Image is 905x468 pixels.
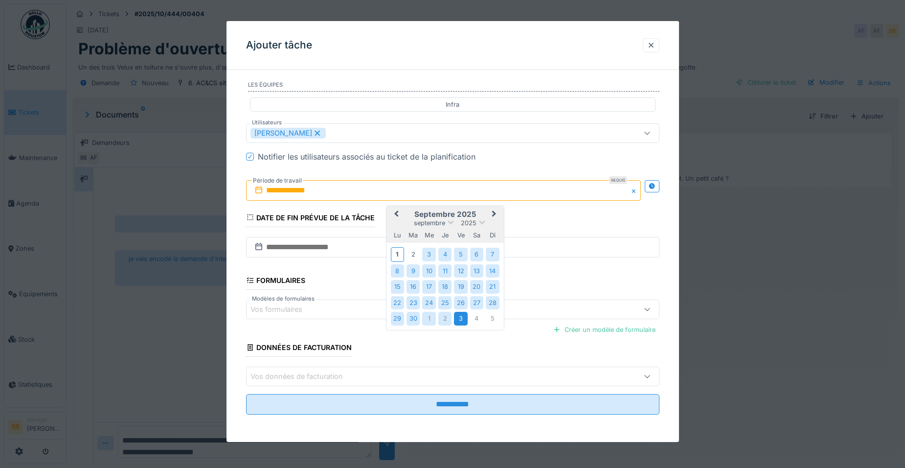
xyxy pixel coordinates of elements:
div: Choose samedi 4 octobre 2025 [470,312,483,325]
div: samedi [470,229,483,242]
label: Utilisateurs [250,118,284,127]
div: Créer un modèle de formulaire [549,323,659,336]
div: Choose vendredi 12 septembre 2025 [454,264,467,278]
div: Date de fin prévue de la tâche [246,211,375,227]
div: Choose lundi 22 septembre 2025 [391,296,404,309]
div: Choose mardi 23 septembre 2025 [407,296,420,309]
div: mardi [407,229,420,242]
div: Choose dimanche 21 septembre 2025 [486,280,499,293]
div: Choose mardi 16 septembre 2025 [407,280,420,293]
div: Choose vendredi 3 octobre 2025 [454,312,467,325]
div: Formulaires [246,273,306,290]
label: Modèles de formulaires [250,295,317,303]
div: Infra [446,100,459,109]
div: Notifier les utilisateurs associés au ticket de la planification [258,151,475,163]
div: Choose samedi 13 septembre 2025 [470,264,483,278]
button: Next Month [487,207,503,223]
div: Choose mercredi 3 septembre 2025 [422,248,435,261]
div: Choose dimanche 5 octobre 2025 [486,312,499,325]
div: Requis [609,176,627,184]
div: Choose mercredi 24 septembre 2025 [422,296,435,309]
div: Choose samedi 20 septembre 2025 [470,280,483,293]
div: Choose vendredi 19 septembre 2025 [454,280,467,293]
div: Choose lundi 8 septembre 2025 [391,264,404,278]
div: vendredi [454,229,467,242]
span: septembre [414,219,445,227]
div: Choose lundi 1 septembre 2025 [391,247,404,261]
div: Choose mercredi 17 septembre 2025 [422,280,435,293]
div: Choose jeudi 25 septembre 2025 [438,296,452,309]
div: Choose dimanche 7 septembre 2025 [486,248,499,261]
div: jeudi [438,229,452,242]
div: Choose jeudi 2 octobre 2025 [438,312,452,325]
div: Choose samedi 6 septembre 2025 [470,248,483,261]
div: Choose dimanche 28 septembre 2025 [486,296,499,309]
div: Choose mardi 9 septembre 2025 [407,264,420,278]
div: Vos formulaires [250,304,316,315]
h2: septembre 2025 [386,210,504,219]
div: Choose jeudi 11 septembre 2025 [438,264,452,278]
div: Choose lundi 29 septembre 2025 [391,312,404,325]
div: Choose mardi 30 septembre 2025 [407,312,420,325]
h3: Ajouter tâche [246,39,312,51]
div: Choose mercredi 10 septembre 2025 [422,264,435,278]
div: lundi [391,229,404,242]
div: mercredi [422,229,435,242]
div: Choose samedi 27 septembre 2025 [470,296,483,309]
div: Month septembre, 2025 [389,246,500,327]
div: Choose mercredi 1 octobre 2025 [422,312,435,325]
div: Données de facturation [246,340,352,357]
div: Choose jeudi 4 septembre 2025 [438,248,452,261]
div: Choose mardi 2 septembre 2025 [407,248,420,261]
div: Choose jeudi 18 septembre 2025 [438,280,452,293]
div: Choose lundi 15 septembre 2025 [391,280,404,293]
div: Choose vendredi 26 septembre 2025 [454,296,467,309]
label: Les équipes [248,81,659,92]
div: dimanche [486,229,499,242]
button: Close [630,180,641,201]
div: Choose vendredi 5 septembre 2025 [454,248,467,261]
label: Période de travail [252,175,303,186]
button: Previous Month [387,207,403,223]
div: Choose dimanche 14 septembre 2025 [486,264,499,278]
div: [PERSON_NAME] [250,128,326,139]
div: Vos données de facturation [250,371,357,382]
span: 2025 [461,219,476,227]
